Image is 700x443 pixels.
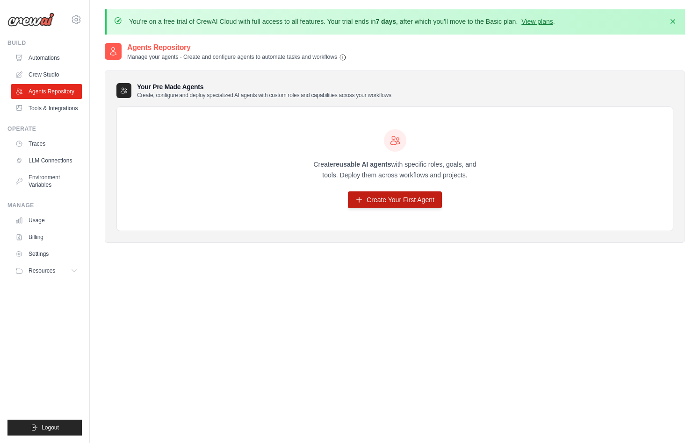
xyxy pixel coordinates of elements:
strong: reusable AI agents [333,161,391,168]
p: Manage your agents - Create and configure agents to automate tasks and workflows [127,53,346,61]
img: Logo [7,13,54,27]
a: View plans [521,18,553,25]
a: Agents Repository [11,84,82,99]
div: Build [7,39,82,47]
a: Settings [11,246,82,261]
p: Create with specific roles, goals, and tools. Deploy them across workflows and projects. [305,159,485,181]
button: Logout [7,420,82,436]
div: Operate [7,125,82,133]
strong: 7 days [375,18,396,25]
div: Manage [7,202,82,209]
a: Tools & Integrations [11,101,82,116]
a: Usage [11,213,82,228]
p: Create, configure and deploy specialized AI agents with custom roles and capabilities across your... [137,91,391,99]
a: Billing [11,230,82,245]
p: You're on a free trial of CrewAI Cloud with full access to all features. Your trial ends in , aft... [129,17,555,26]
a: Automations [11,50,82,65]
button: Resources [11,263,82,278]
a: Crew Studio [11,67,82,82]
a: Environment Variables [11,170,82,192]
a: Create Your First Agent [348,191,442,208]
a: LLM Connections [11,153,82,168]
h3: Your Pre Made Agents [137,82,391,99]
h2: Agents Repository [127,42,346,53]
span: Logout [42,424,59,431]
span: Resources [29,267,55,274]
a: Traces [11,136,82,151]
